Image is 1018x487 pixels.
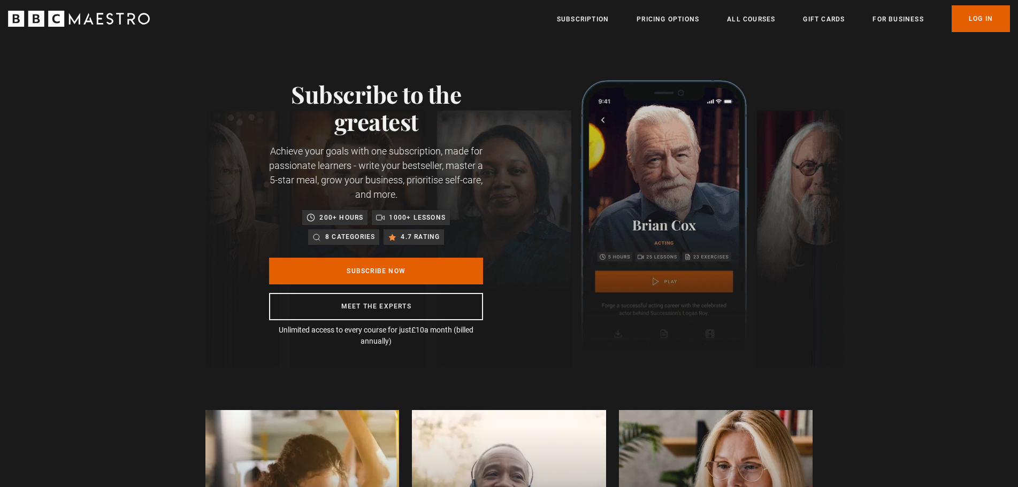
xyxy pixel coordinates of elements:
[557,5,1010,32] nav: Primary
[401,231,440,242] p: 4.7 rating
[389,212,446,223] p: 1000+ lessons
[803,14,845,25] a: Gift Cards
[872,14,923,25] a: For business
[319,212,363,223] p: 200+ hours
[325,231,375,242] p: 8 categories
[952,5,1010,32] a: Log In
[8,11,150,27] svg: BBC Maestro
[411,326,424,334] span: £10
[269,258,483,284] a: Subscribe Now
[269,80,483,135] h1: Subscribe to the greatest
[727,14,775,25] a: All Courses
[269,324,483,347] p: Unlimited access to every course for just a month (billed annually)
[269,293,483,320] a: Meet the experts
[557,14,609,25] a: Subscription
[637,14,699,25] a: Pricing Options
[269,144,483,202] p: Achieve your goals with one subscription, made for passionate learners - write your bestseller, m...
